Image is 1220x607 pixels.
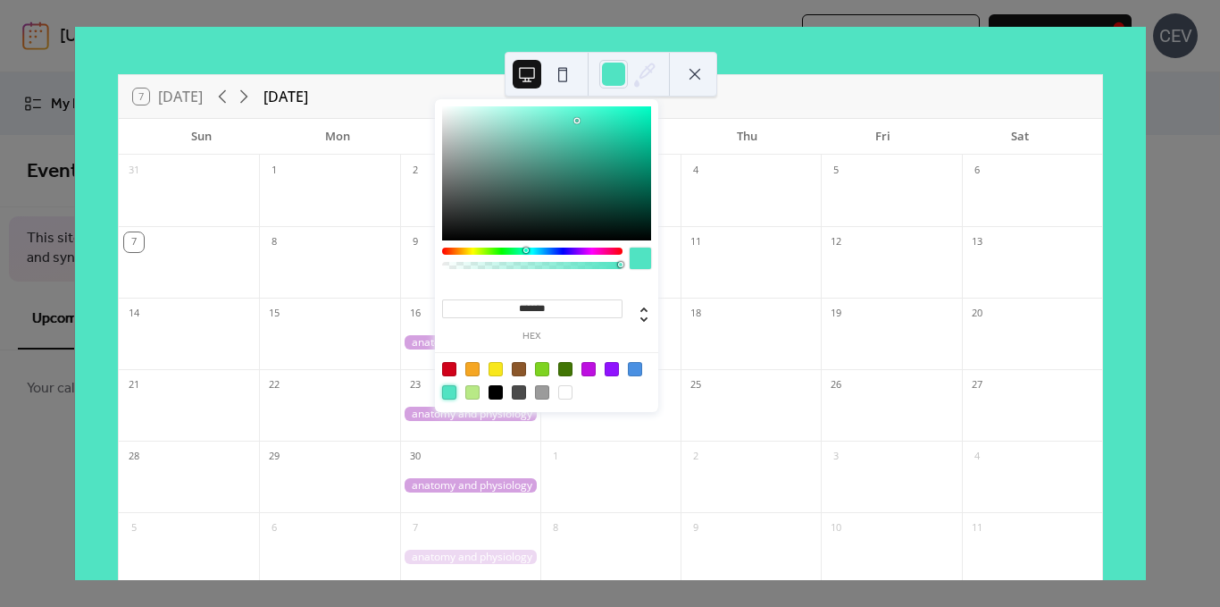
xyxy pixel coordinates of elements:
[405,232,425,252] div: 9
[442,332,623,341] label: hex
[124,161,144,181] div: 31
[489,362,503,376] div: #F8E71C
[628,362,642,376] div: #4A90E2
[124,447,144,467] div: 28
[967,232,987,252] div: 13
[686,375,706,395] div: 25
[264,375,284,395] div: 22
[124,518,144,538] div: 5
[405,161,425,181] div: 2
[951,119,1088,155] div: Sat
[679,119,815,155] div: Thu
[826,304,846,324] div: 19
[465,385,480,400] div: #B8E986
[264,518,284,538] div: 6
[686,161,706,181] div: 4
[826,447,846,467] div: 3
[263,86,308,107] div: [DATE]
[442,385,456,400] div: #50E3C2
[512,362,526,376] div: #8B572A
[270,119,406,155] div: Mon
[686,447,706,467] div: 2
[605,362,619,376] div: #9013FE
[967,518,987,538] div: 11
[124,375,144,395] div: 21
[546,447,565,467] div: 1
[686,304,706,324] div: 18
[465,362,480,376] div: #F5A623
[512,385,526,400] div: #4A4A4A
[405,375,425,395] div: 23
[400,550,540,565] div: anatomy and physiology
[405,119,542,155] div: Tue
[558,385,572,400] div: #FFFFFF
[124,232,144,252] div: 7
[535,362,549,376] div: #7ED321
[546,518,565,538] div: 8
[405,447,425,467] div: 30
[264,304,284,324] div: 15
[133,119,270,155] div: Sun
[400,478,540,493] div: anatomy and physiology
[264,447,284,467] div: 29
[581,362,596,376] div: #BD10E0
[405,304,425,324] div: 16
[489,385,503,400] div: #000000
[686,518,706,538] div: 9
[400,335,540,350] div: anatomy and physiology
[124,304,144,324] div: 14
[967,447,987,467] div: 4
[826,375,846,395] div: 26
[535,385,549,400] div: #9B9B9B
[815,119,952,155] div: Fri
[442,362,456,376] div: #D0021B
[967,161,987,181] div: 6
[264,161,284,181] div: 1
[826,232,846,252] div: 12
[967,304,987,324] div: 20
[967,375,987,395] div: 27
[264,232,284,252] div: 8
[826,518,846,538] div: 10
[405,518,425,538] div: 7
[826,161,846,181] div: 5
[400,407,540,422] div: anatomy and physiology
[686,232,706,252] div: 11
[558,362,572,376] div: #417505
